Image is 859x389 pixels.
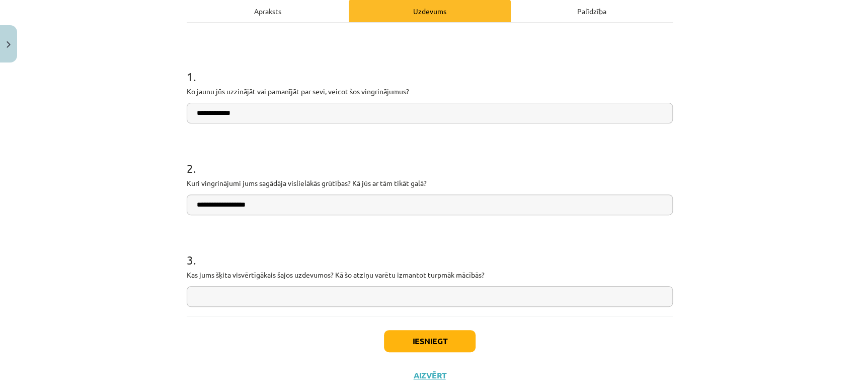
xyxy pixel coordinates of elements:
p: Kas jums šķita visvērtīgākais šajos uzdevumos? Kā šo atziņu varētu izmantot turpmāk mācībās? [187,270,673,280]
img: icon-close-lesson-0947bae3869378f0d4975bcd49f059093ad1ed9edebbc8119c70593378902aed.svg [7,41,11,48]
p: Kuri vingrinājumi jums sagādāja vislielākās grūtības? Kā jūs ar tām tikāt galā? [187,178,673,188]
button: Aizvērt [411,370,449,380]
h1: 3 . [187,235,673,267]
h1: 1 . [187,52,673,83]
p: Ko jaunu jūs uzzinājāt vai pamanījāt par sevi, veicot šos vingrinājumus? [187,86,673,97]
h1: 2 . [187,144,673,175]
button: Iesniegt [384,330,476,352]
